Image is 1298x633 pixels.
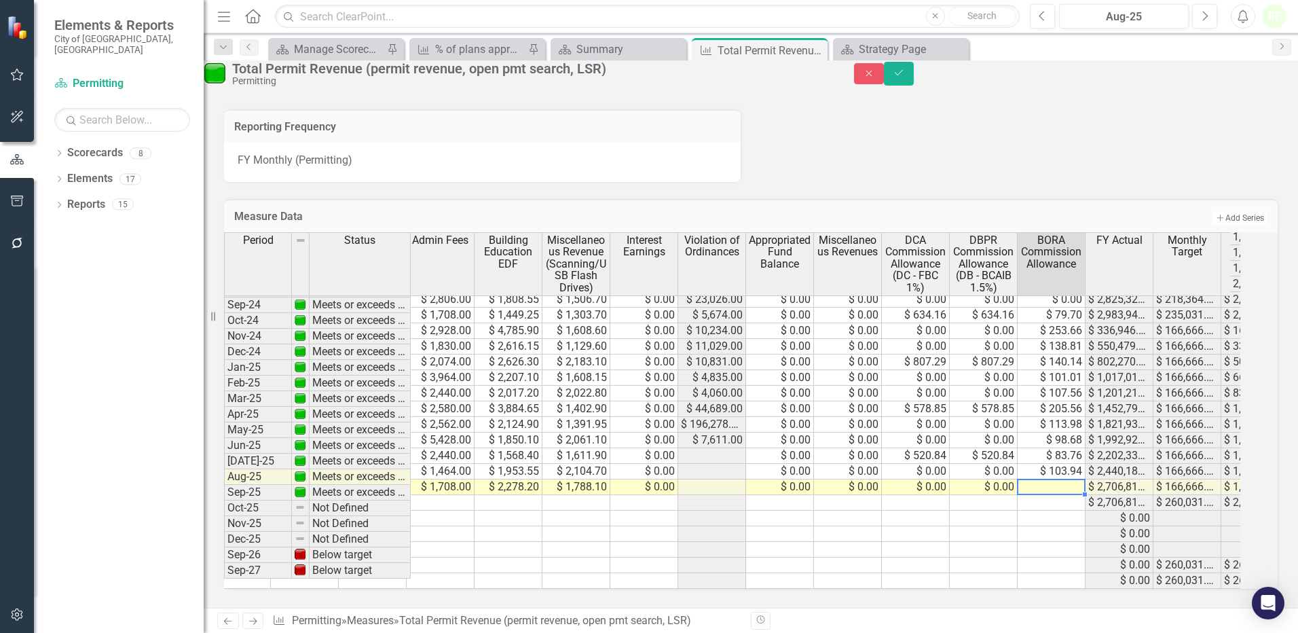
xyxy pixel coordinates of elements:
td: $ 166,666.67 [1153,323,1221,339]
td: Not Defined [310,516,411,532]
td: $ 0.00 [950,480,1018,495]
td: $ 1,452,799.04 [1086,401,1153,417]
td: Sep-27 [224,563,292,579]
button: Add Series [1212,211,1267,225]
td: $ 0.00 [882,386,950,401]
td: $ 166,666.67 [1153,386,1221,401]
td: $ 0.00 [1086,526,1153,542]
td: $ 0.00 [746,401,814,417]
td: $ 4,835.00 [678,370,746,386]
td: $ 166,666.67 [1153,339,1221,355]
td: Jan-25 [224,360,292,376]
img: 1UOPjbPZzarJnojPNnPdqcrKqsyubKg2UwelywlROmNPl+gdMW9Kb8ri8GgAAAABJRU5ErkJggg== [295,393,305,403]
td: Aug-25 [224,469,292,485]
td: Meets or exceeds target [310,376,411,391]
td: $ 0.00 [814,448,882,464]
div: » » [272,613,741,629]
td: $ 0.00 [814,386,882,401]
td: $ 0.00 [814,433,882,448]
td: $ 0.00 [1086,558,1153,573]
td: $ 166,666.67 [1153,355,1221,370]
img: 8DAGhfEEPCf229AAAAAElFTkSuQmCC [295,533,305,544]
td: $ 23,026.00 [678,292,746,308]
td: $ 196,278.00 [678,417,746,433]
td: $ 0.00 [882,323,950,339]
span: Search [967,10,997,21]
td: Meets or exceeds target [310,438,411,454]
td: $ 0.00 [950,323,1018,339]
td: $ 1,303.70 [542,308,610,323]
span: BORA Commission Allowance [1020,234,1082,270]
td: $ 0.00 [1086,573,1153,589]
img: 1UOPjbPZzarJnojPNnPdqcrKqsyubKg2UwelywlROmNPl+gdMW9Kb8ri8GgAAAABJRU5ErkJggg== [295,471,305,482]
div: RF [1262,4,1286,29]
td: $ 1,808.55 [475,292,542,308]
td: $ 0.00 [882,339,950,355]
td: $ 166,666.67 [1153,370,1221,386]
td: $ 2,616.15 [475,339,542,355]
button: Aug-25 [1059,4,1189,29]
td: Below target [310,563,411,579]
td: $ 1,166,666.67 [1221,417,1289,433]
td: $ 1,017,018.65 [1086,370,1153,386]
td: $ 1,333,333.33 [1221,433,1289,448]
td: $ 0.00 [814,355,882,370]
td: $ 1,833,333.33 [1221,480,1289,495]
td: $ 0.00 [610,448,678,464]
td: $ 0.00 [610,308,678,323]
td: $ 2,440,182.29 [1086,464,1153,480]
div: Aug-25 [1064,9,1184,25]
td: $ 1,666,666.67 [1221,464,1289,480]
td: $ 0.00 [814,464,882,480]
td: $ 166,666.67 [1153,433,1221,448]
div: Summary [576,41,683,58]
td: $ 2,440.00 [407,448,475,464]
td: $ 2,706,817.53 [1086,495,1153,511]
td: $ 1,830.00 [407,339,475,355]
div: 17 [119,173,141,185]
td: $ 1,500,000.00 [1221,448,1289,464]
td: $ 83.76 [1018,448,1086,464]
td: $ 218,364.58 [1153,292,1221,308]
td: $ 4,060.00 [678,386,746,401]
td: $ 2,983,944.50 [1086,308,1153,323]
td: $ 166,666.67 [1221,323,1289,339]
td: Oct-25 [224,501,292,516]
td: $ 1,708.00 [407,308,475,323]
td: $ 634.16 [950,308,1018,323]
td: Meets or exceeds target [310,313,411,329]
td: $ 2,562.00 [407,417,475,433]
img: Meets or exceeds target [204,62,225,84]
h3: Reporting Frequency [234,121,730,133]
td: $ 2,440.00 [407,386,475,401]
a: Elements [67,171,113,187]
td: $ 3,884.65 [475,401,542,417]
td: $ 1,129.60 [542,339,610,355]
img: 1UOPjbPZzarJnojPNnPdqcrKqsyubKg2UwelywlROmNPl+gdMW9Kb8ri8GgAAAABJRU5ErkJggg== [295,314,305,325]
td: Sep-24 [224,297,292,313]
td: Jun-25 [224,438,292,454]
img: 1UOPjbPZzarJnojPNnPdqcrKqsyubKg2UwelywlROmNPl+gdMW9Kb8ri8GgAAAABJRU5ErkJggg== [295,346,305,357]
td: $ 260,031.25 [1221,573,1289,589]
td: $ 260,031.25 [1221,558,1289,573]
a: Measures [347,614,394,627]
a: Permitting [292,614,341,627]
img: 1UOPjbPZzarJnojPNnPdqcrKqsyubKg2UwelywlROmNPl+gdMW9Kb8ri8GgAAAABJRU5ErkJggg== [295,455,305,466]
td: $ 1,708.00 [407,480,475,495]
td: $ 2,074.00 [407,355,475,370]
div: Open Intercom Messenger [1252,587,1284,619]
td: $ 0.00 [882,370,950,386]
td: $ 0.00 [1018,292,1086,308]
td: $ 2,825,329.36 [1086,292,1153,308]
span: Building Education EDF [477,234,539,270]
span: Monthly Target [1156,234,1218,258]
td: $ 0.00 [746,323,814,339]
td: $ 2,806.00 [407,292,475,308]
td: $ 0.00 [610,323,678,339]
td: $ 1,953.55 [475,464,542,480]
td: $ 166,666.67 [1153,448,1221,464]
div: % of plans approved after first review [435,41,525,58]
div: Total Permit Revenue (permit revenue, open pmt search, LSR) [399,614,691,627]
td: $ 666,666.67 [1221,370,1289,386]
td: $ 0.00 [814,308,882,323]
